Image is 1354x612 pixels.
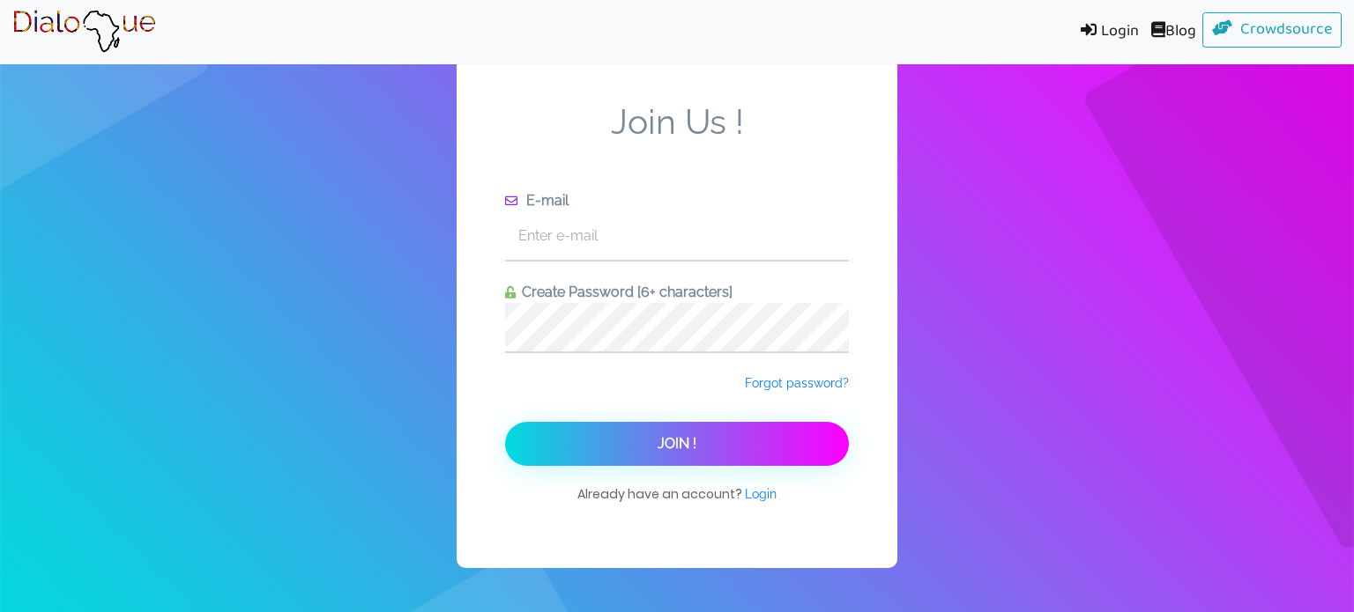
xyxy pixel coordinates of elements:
[1068,12,1145,52] a: Login
[745,487,777,501] span: Login
[505,211,849,260] input: Enter e-mail
[516,284,733,300] span: Create Password [6+ characters]
[745,485,777,503] a: Login
[1202,12,1343,48] a: Crowdsource
[577,484,777,520] span: Already have an account?
[1145,12,1202,52] a: Blog
[505,422,849,466] button: Join !
[745,376,849,390] span: Forgot password?
[658,435,696,452] span: Join !
[745,374,849,392] a: Forgot password?
[505,101,849,190] span: Join Us !
[12,10,156,54] img: Brand
[520,192,569,209] span: E-mail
